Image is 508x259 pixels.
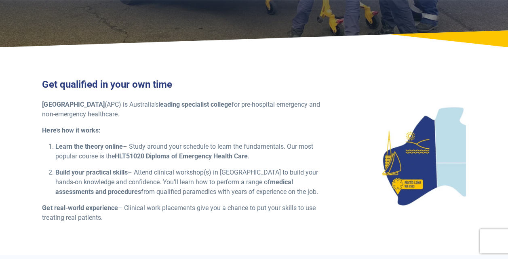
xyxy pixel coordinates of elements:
[42,79,321,91] h3: Get qualified in your own time
[42,100,321,119] p: (APC) is Australia’s for pre-hospital emergency and non-emergency healthcare.
[55,168,318,186] span: – Attend clinical workshop(s) in [GEOGRAPHIC_DATA] to build your hands-on knowledge and confidenc...
[55,143,313,160] span: – Study around your schedule to learn the fundamentals. Our most popular course is the .
[42,101,104,108] strong: [GEOGRAPHIC_DATA]
[114,152,247,160] strong: HLT51020 Diploma of Emergency Health Care
[158,101,231,108] strong: leading specialist college
[55,168,127,176] b: Build your practical skills
[42,204,315,221] span: – Clinical work placements give you a chance to put your skills to use treating real patients.
[141,188,318,196] span: from qualified paramedics with years of experience on the job.
[42,126,100,134] b: Here’s how it works:
[55,143,122,150] b: Learn the theory online
[42,204,118,212] b: Get real-world experience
